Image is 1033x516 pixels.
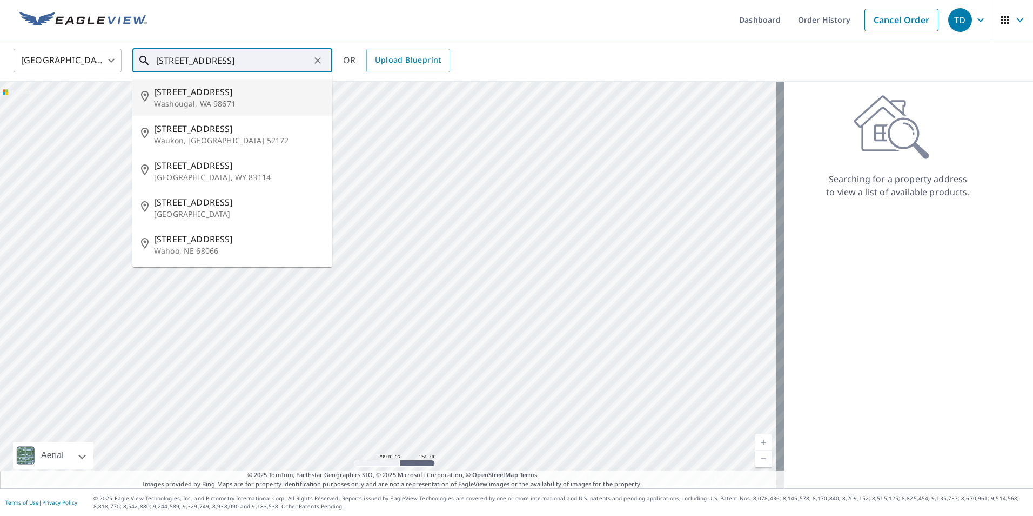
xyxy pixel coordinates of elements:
a: Privacy Policy [42,499,77,506]
span: [STREET_ADDRESS] [154,159,324,172]
span: [STREET_ADDRESS] [154,196,324,209]
span: © 2025 TomTom, Earthstar Geographics SIO, © 2025 Microsoft Corporation, © [247,471,538,480]
a: Terms [520,471,538,479]
div: [GEOGRAPHIC_DATA] [14,45,122,76]
span: [STREET_ADDRESS] [154,85,324,98]
span: [STREET_ADDRESS] [154,233,324,246]
button: Clear [310,53,325,68]
p: Waukon, [GEOGRAPHIC_DATA] 52172 [154,135,324,146]
span: Upload Blueprint [375,54,441,67]
input: Search by address or latitude-longitude [156,45,310,76]
a: OpenStreetMap [472,471,518,479]
div: OR [343,49,450,72]
p: Washougal, WA 98671 [154,98,324,109]
a: Current Level 5, Zoom In [755,434,772,451]
a: Terms of Use [5,499,39,506]
a: Current Level 5, Zoom Out [755,451,772,467]
div: Aerial [13,442,93,469]
p: [GEOGRAPHIC_DATA] [154,209,324,220]
p: © 2025 Eagle View Technologies, Inc. and Pictometry International Corp. All Rights Reserved. Repo... [93,494,1028,511]
img: EV Logo [19,12,147,28]
span: [STREET_ADDRESS] [154,122,324,135]
p: [GEOGRAPHIC_DATA], WY 83114 [154,172,324,183]
p: Wahoo, NE 68066 [154,246,324,256]
div: TD [948,8,972,32]
div: Aerial [38,442,67,469]
p: | [5,499,77,506]
a: Upload Blueprint [366,49,450,72]
p: Searching for a property address to view a list of available products. [826,173,970,199]
a: Cancel Order [864,9,938,31]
